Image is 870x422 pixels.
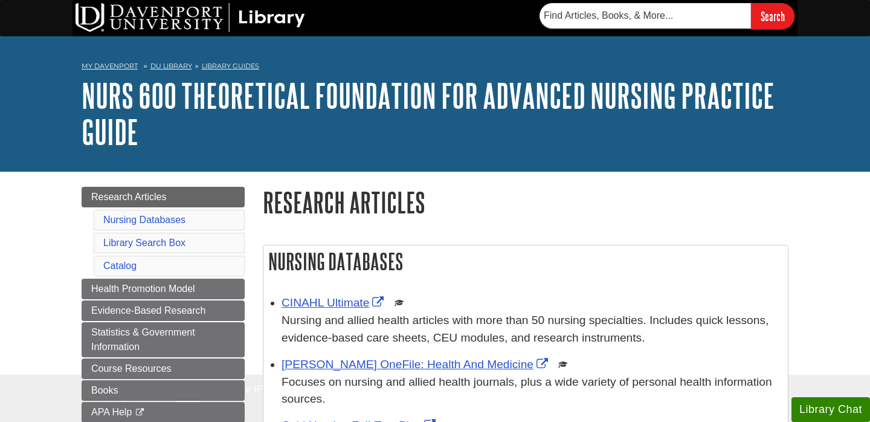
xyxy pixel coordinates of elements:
a: Research Articles [82,187,245,207]
img: Scholarly or Peer Reviewed [558,360,568,369]
p: Nursing and allied health articles with more than 50 nursing specialties. Includes quick lessons,... [282,312,782,347]
a: Link opens in new window [282,296,387,309]
span: Research Articles [91,192,167,202]
input: Search [751,3,794,29]
img: Scholarly or Peer Reviewed [395,298,404,308]
img: DU Library [76,3,305,32]
form: Searches DU Library's articles, books, and more [540,3,794,29]
p: Focuses on nursing and allied health journals, plus a wide variety of personal health information... [282,374,782,409]
span: Course Resources [91,363,172,374]
input: Find Articles, Books, & More... [540,3,751,28]
a: Catalog [103,261,137,271]
span: Evidence-Based Research [91,305,205,316]
a: Course Resources [82,359,245,379]
a: Nursing Databases [103,215,185,225]
i: This link opens in a new window [135,409,145,417]
span: Books [91,385,118,395]
a: Link opens in new window [282,358,551,371]
a: Library Search Box [103,238,185,248]
button: Library Chat [791,397,870,422]
a: Health Promotion Model [82,279,245,299]
h2: Nursing Databases [263,245,788,278]
h1: Research Articles [263,187,788,218]
a: Books [82,380,245,401]
span: APA Help [91,407,132,417]
a: Evidence-Based Research [82,300,245,321]
a: My Davenport [82,61,138,71]
nav: breadcrumb [82,58,788,77]
a: Library Guides [202,62,259,70]
a: Statistics & Government Information [82,322,245,357]
span: Statistics & Government Information [91,327,195,352]
a: NURS 600 Theoretical Foundation for Advanced Nursing Practice Guide [82,77,775,151]
span: Health Promotion Model [91,284,195,294]
a: DU Library [150,62,192,70]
